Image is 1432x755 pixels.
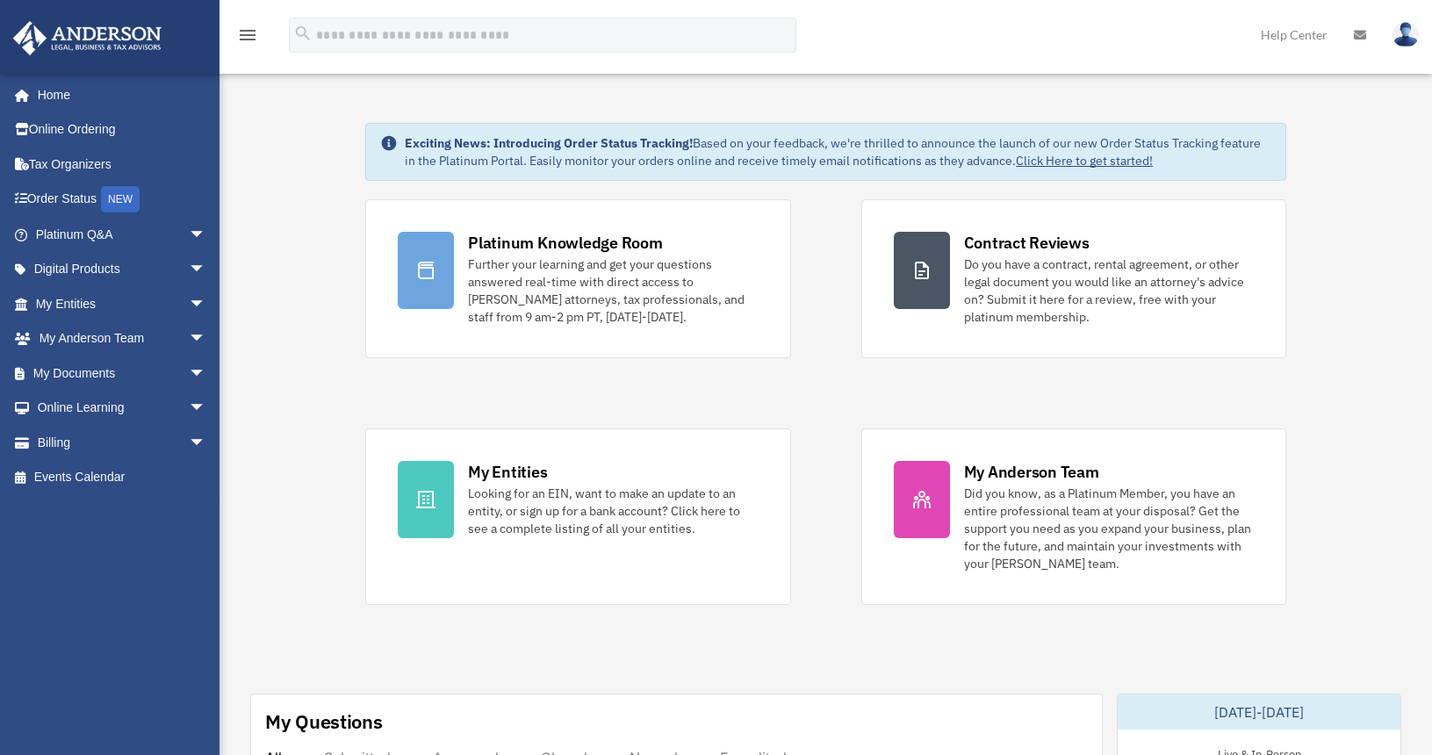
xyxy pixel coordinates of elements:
[861,199,1286,358] a: Contract Reviews Do you have a contract, rental agreement, or other legal document you would like...
[468,255,758,326] div: Further your learning and get your questions answered real-time with direct access to [PERSON_NAM...
[964,461,1099,483] div: My Anderson Team
[265,708,383,735] div: My Questions
[12,77,224,112] a: Home
[189,286,224,322] span: arrow_drop_down
[964,485,1254,572] div: Did you know, as a Platinum Member, you have an entire professional team at your disposal? Get th...
[405,134,1271,169] div: Based on your feedback, we're thrilled to announce the launch of our new Order Status Tracking fe...
[101,186,140,212] div: NEW
[12,252,233,287] a: Digital Productsarrow_drop_down
[12,321,233,356] a: My Anderson Teamarrow_drop_down
[12,286,233,321] a: My Entitiesarrow_drop_down
[861,428,1286,605] a: My Anderson Team Did you know, as a Platinum Member, you have an entire professional team at your...
[405,135,693,151] strong: Exciting News: Introducing Order Status Tracking!
[468,461,547,483] div: My Entities
[189,321,224,357] span: arrow_drop_down
[12,182,233,218] a: Order StatusNEW
[12,391,233,426] a: Online Learningarrow_drop_down
[1016,153,1153,169] a: Click Here to get started!
[189,391,224,427] span: arrow_drop_down
[468,485,758,537] div: Looking for an EIN, want to make an update to an entity, or sign up for a bank account? Click her...
[8,21,167,55] img: Anderson Advisors Platinum Portal
[468,232,663,254] div: Platinum Knowledge Room
[12,217,233,252] a: Platinum Q&Aarrow_drop_down
[964,232,1090,254] div: Contract Reviews
[293,24,313,43] i: search
[189,356,224,392] span: arrow_drop_down
[12,356,233,391] a: My Documentsarrow_drop_down
[12,425,233,460] a: Billingarrow_drop_down
[189,217,224,253] span: arrow_drop_down
[237,31,258,46] a: menu
[12,112,233,147] a: Online Ordering
[237,25,258,46] i: menu
[964,255,1254,326] div: Do you have a contract, rental agreement, or other legal document you would like an attorney's ad...
[12,147,233,182] a: Tax Organizers
[12,460,233,495] a: Events Calendar
[1118,694,1400,730] div: [DATE]-[DATE]
[189,425,224,461] span: arrow_drop_down
[365,199,790,358] a: Platinum Knowledge Room Further your learning and get your questions answered real-time with dire...
[365,428,790,605] a: My Entities Looking for an EIN, want to make an update to an entity, or sign up for a bank accoun...
[189,252,224,288] span: arrow_drop_down
[1392,22,1419,47] img: User Pic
